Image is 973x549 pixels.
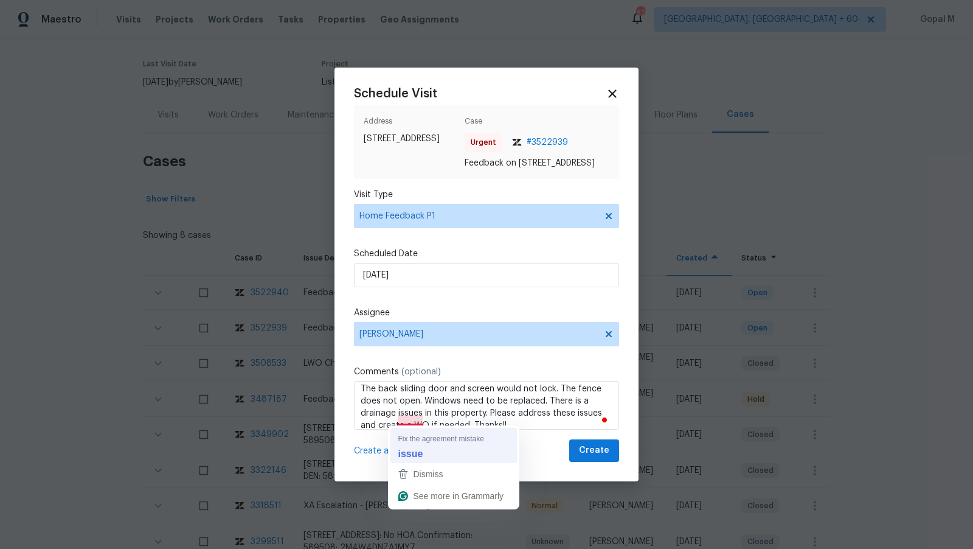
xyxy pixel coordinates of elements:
span: [STREET_ADDRESS] [364,133,460,145]
img: Zendesk Logo Icon [512,139,522,146]
span: Case [465,115,609,133]
span: Close [606,87,619,100]
span: (optional) [401,368,441,376]
button: Create [569,439,619,462]
span: Urgent [471,136,501,149]
span: Schedule Visit [354,88,437,100]
label: Visit Type [354,189,619,201]
span: Home Feedback P1 [359,210,596,222]
span: # 3522939 [527,136,568,149]
span: Create [579,443,609,458]
label: Assignee [354,307,619,319]
span: Create and schedule another [354,445,471,457]
span: Address [364,115,460,133]
label: Comments [354,366,619,378]
label: Scheduled Date [354,248,619,260]
span: Feedback on [STREET_ADDRESS] [465,157,609,169]
span: [PERSON_NAME] [359,329,598,339]
input: M/D/YYYY [354,263,619,287]
textarea: To enrich screen reader interactions, please activate Accessibility in Grammarly extension settings [354,381,619,430]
